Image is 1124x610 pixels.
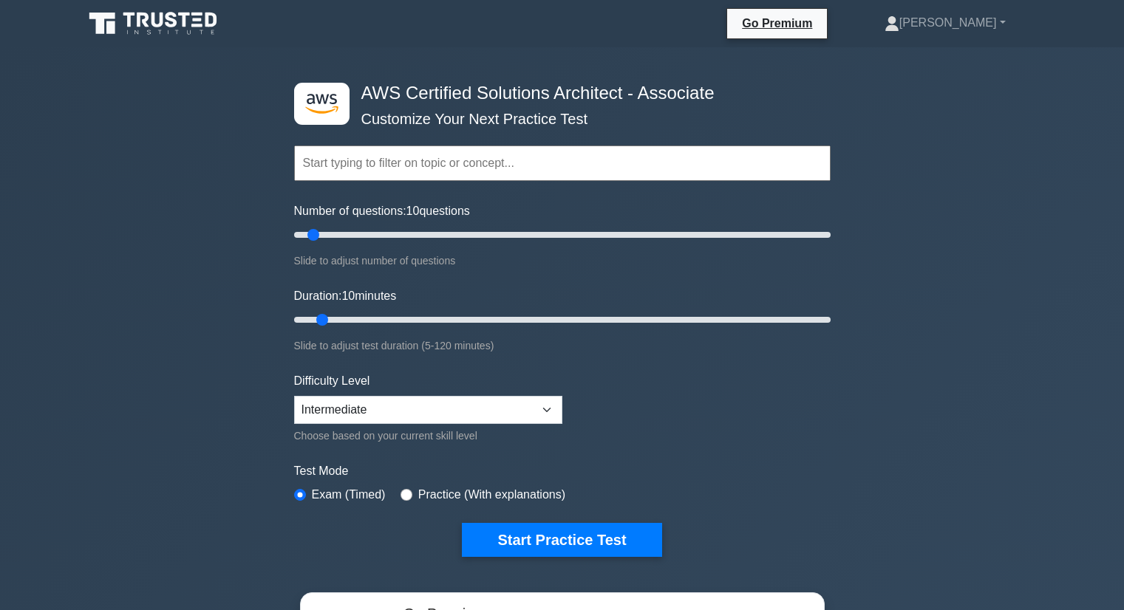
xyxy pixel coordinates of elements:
label: Test Mode [294,462,831,480]
span: 10 [341,289,355,302]
a: Go Premium [733,14,821,32]
div: Slide to adjust number of questions [294,252,831,270]
label: Number of questions: questions [294,202,470,220]
input: Start typing to filter on topic or concept... [294,145,831,181]
button: Start Practice Test [462,523,661,557]
div: Choose based on your current skill level [294,427,562,445]
label: Difficulty Level [294,372,370,390]
span: 10 [406,205,420,217]
label: Duration: minutes [294,287,397,305]
h4: AWS Certified Solutions Architect - Associate [355,83,758,104]
a: [PERSON_NAME] [849,8,1041,38]
div: Slide to adjust test duration (5-120 minutes) [294,337,831,354]
label: Exam (Timed) [312,486,386,504]
label: Practice (With explanations) [418,486,565,504]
